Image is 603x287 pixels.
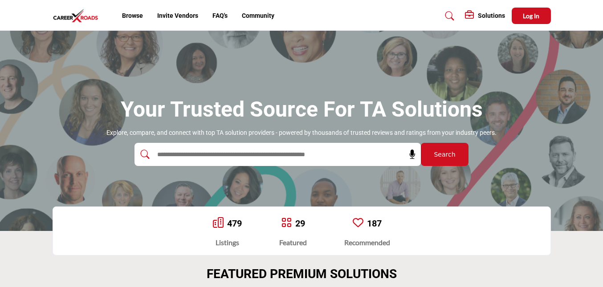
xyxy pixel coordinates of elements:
[478,12,505,20] h5: Solutions
[465,11,505,21] div: Solutions
[523,12,539,20] span: Log In
[281,217,292,230] a: Go to Featured
[53,8,103,23] img: Site Logo
[512,8,551,24] button: Log In
[157,12,198,19] a: Invite Vendors
[436,9,460,23] a: Search
[279,237,307,248] div: Featured
[353,217,363,230] a: Go to Recommended
[344,237,390,248] div: Recommended
[242,12,274,19] a: Community
[207,267,397,282] h2: FEATURED PREMIUM SOLUTIONS
[434,150,455,159] span: Search
[212,12,228,19] a: FAQ's
[295,218,305,229] a: 29
[421,143,469,166] button: Search
[121,96,483,123] h1: Your Trusted Source for TA Solutions
[227,218,242,229] a: 479
[122,12,143,19] a: Browse
[367,218,382,229] a: 187
[106,129,497,137] p: Explore, compare, and connect with top TA solution providers - powered by thousands of trusted re...
[213,237,242,248] div: Listings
